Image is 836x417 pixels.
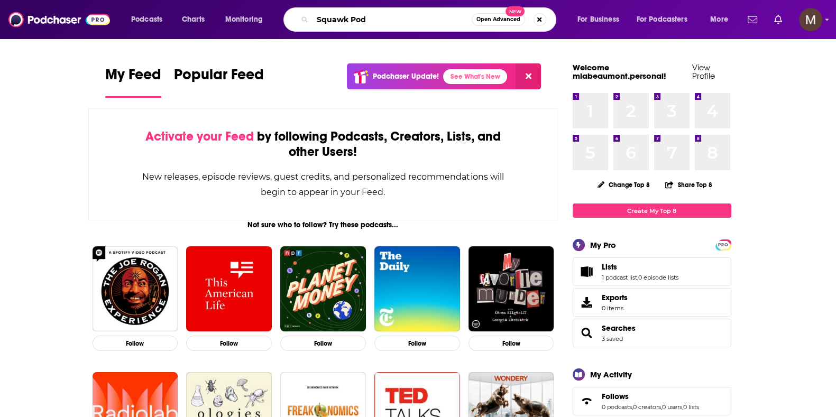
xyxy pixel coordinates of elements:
[576,264,598,279] a: Lists
[374,336,460,351] button: Follow
[105,66,161,98] a: My Feed
[131,12,162,27] span: Podcasts
[682,403,683,411] span: ,
[602,335,623,342] a: 3 saved
[88,220,558,229] div: Not sure who to follow? Try these podcasts...
[142,169,505,200] div: New releases, episode reviews, guest credits, and personalized recommendations will begin to appe...
[602,262,678,272] a: Lists
[576,326,598,340] a: Searches
[799,8,822,31] button: Show profile menu
[174,66,264,98] a: Popular Feed
[468,336,554,351] button: Follow
[576,295,598,310] span: Exports
[665,174,712,195] button: Share Top 8
[225,12,263,27] span: Monitoring
[124,11,176,28] button: open menu
[683,403,699,411] a: 0 lists
[602,274,637,281] a: 1 podcast list
[476,17,520,22] span: Open Advanced
[576,394,598,409] a: Follows
[591,178,657,191] button: Change Top 8
[182,12,205,27] span: Charts
[573,203,731,218] a: Create My Top 8
[280,246,366,332] img: Planet Money
[703,11,741,28] button: open menu
[710,12,728,27] span: More
[602,293,628,302] span: Exports
[577,12,619,27] span: For Business
[573,288,731,317] a: Exports
[374,246,460,332] img: The Daily
[175,11,211,28] a: Charts
[637,274,638,281] span: ,
[661,403,662,411] span: ,
[145,128,254,144] span: Activate your Feed
[602,392,629,401] span: Follows
[590,240,616,250] div: My Pro
[468,246,554,332] img: My Favorite Murder with Karen Kilgariff and Georgia Hardstark
[692,62,715,81] a: View Profile
[218,11,277,28] button: open menu
[630,11,703,28] button: open menu
[174,66,264,90] span: Popular Feed
[602,403,632,411] a: 0 podcasts
[186,336,272,351] button: Follow
[602,304,628,312] span: 0 items
[573,319,731,347] span: Searches
[632,403,633,411] span: ,
[573,257,731,286] span: Lists
[105,66,161,90] span: My Feed
[602,262,617,272] span: Lists
[142,129,505,160] div: by following Podcasts, Creators, Lists, and other Users!
[93,246,178,332] img: The Joe Rogan Experience
[633,403,661,411] a: 0 creators
[506,6,525,16] span: New
[717,240,730,248] a: PRO
[293,7,566,32] div: Search podcasts, credits, & more...
[602,323,636,333] a: Searches
[743,11,761,29] a: Show notifications dropdown
[443,69,507,84] a: See What's New
[186,246,272,332] img: This American Life
[313,11,472,28] input: Search podcasts, credits, & more...
[602,392,699,401] a: Follows
[373,72,439,81] p: Podchaser Update!
[573,387,731,415] span: Follows
[280,336,366,351] button: Follow
[573,62,666,81] a: Welcome miabeaumont.personal!
[8,10,110,30] img: Podchaser - Follow, Share and Rate Podcasts
[662,403,682,411] a: 0 users
[638,274,678,281] a: 0 episode lists
[770,11,786,29] a: Show notifications dropdown
[799,8,822,31] span: Logged in as miabeaumont.personal
[799,8,822,31] img: User Profile
[93,336,178,351] button: Follow
[472,13,525,26] button: Open AdvancedNew
[590,369,632,379] div: My Activity
[637,12,687,27] span: For Podcasters
[570,11,632,28] button: open menu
